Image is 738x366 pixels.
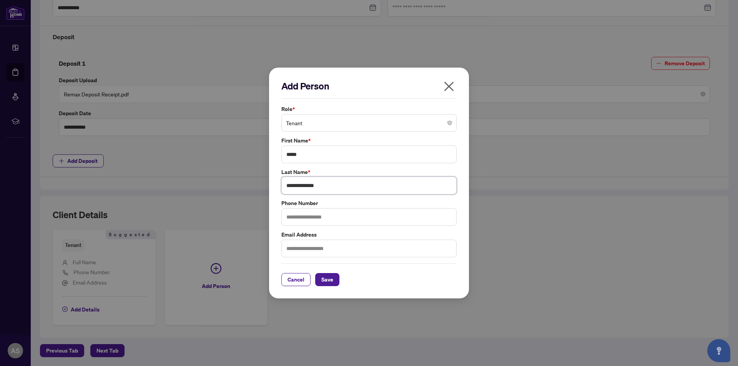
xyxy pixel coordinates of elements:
span: Tenant [286,116,452,130]
h2: Add Person [281,80,457,92]
label: Phone Number [281,199,457,207]
span: Cancel [288,273,304,286]
label: Role [281,105,457,113]
button: Cancel [281,273,311,286]
button: Open asap [707,339,730,362]
button: Save [315,273,339,286]
span: close-circle [447,121,452,125]
label: Last Name [281,168,457,176]
label: Email Address [281,230,457,239]
span: Save [321,273,333,286]
span: close [443,80,455,93]
label: First Name [281,136,457,145]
